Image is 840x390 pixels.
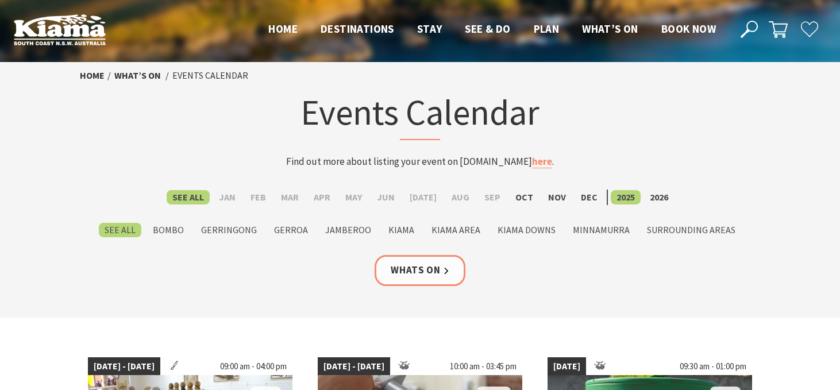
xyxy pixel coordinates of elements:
label: 2025 [611,190,641,204]
label: Nov [542,190,572,204]
a: Whats On [375,255,465,285]
span: Plan [534,22,560,36]
label: Dec [575,190,603,204]
label: [DATE] [404,190,442,204]
li: Events Calendar [172,68,248,83]
p: Find out more about listing your event on [DOMAIN_NAME] . [195,154,645,169]
span: [DATE] [548,357,586,376]
span: [DATE] - [DATE] [88,357,160,376]
label: Kiama [383,223,420,237]
a: Home [80,69,105,82]
label: 2026 [644,190,674,204]
label: Mar [275,190,305,204]
label: Aug [446,190,475,204]
h1: Events Calendar [195,89,645,140]
label: See All [167,190,210,204]
img: Kiama Logo [14,14,106,45]
nav: Main Menu [257,20,727,39]
label: Jan [213,190,241,204]
label: Jun [371,190,400,204]
label: Kiama Downs [492,223,561,237]
label: Sep [479,190,506,204]
a: What’s On [114,69,161,82]
span: Home [268,22,298,36]
span: 09:30 am - 01:00 pm [674,357,752,376]
span: Destinations [321,22,394,36]
label: Gerroa [268,223,314,237]
label: Gerringong [195,223,263,237]
span: [DATE] - [DATE] [318,357,390,376]
label: Minnamurra [567,223,635,237]
label: Surrounding Areas [641,223,741,237]
label: Jamberoo [319,223,377,237]
label: Kiama Area [426,223,486,237]
a: here [532,155,552,168]
label: Bombo [147,223,190,237]
span: Book now [661,22,716,36]
span: What’s On [582,22,638,36]
label: Oct [510,190,539,204]
span: Stay [417,22,442,36]
span: See & Do [465,22,510,36]
label: May [340,190,368,204]
span: 10:00 am - 03:45 pm [444,357,522,376]
label: Apr [308,190,336,204]
label: See All [99,223,141,237]
span: 09:00 am - 04:00 pm [214,357,292,376]
label: Feb [245,190,272,204]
